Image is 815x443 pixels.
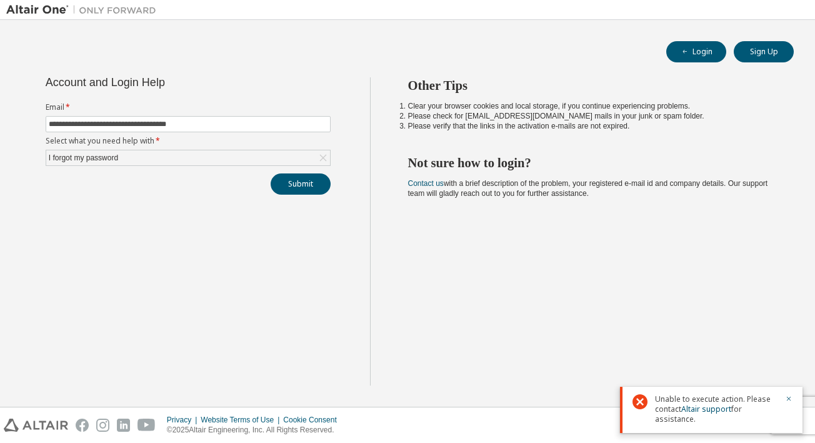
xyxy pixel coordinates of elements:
li: Clear your browser cookies and local storage, if you continue experiencing problems. [408,101,772,111]
li: Please verify that the links in the activation e-mails are not expired. [408,121,772,131]
button: Sign Up [734,41,794,62]
a: Altair support [681,404,731,414]
div: I forgot my password [47,151,120,165]
li: Please check for [EMAIL_ADDRESS][DOMAIN_NAME] mails in your junk or spam folder. [408,111,772,121]
h2: Not sure how to login? [408,155,772,171]
img: facebook.svg [76,419,89,432]
button: Login [666,41,726,62]
label: Email [46,102,331,112]
div: Privacy [167,415,201,425]
a: Contact us [408,179,444,188]
span: with a brief description of the problem, your registered e-mail id and company details. Our suppo... [408,179,768,198]
img: linkedin.svg [117,419,130,432]
span: Unable to execute action. Please contact for assistance. [655,394,777,424]
button: Submit [271,173,331,195]
h2: Other Tips [408,77,772,94]
div: Website Terms of Use [201,415,283,425]
img: instagram.svg [96,419,109,432]
p: © 2025 Altair Engineering, Inc. All Rights Reserved. [167,425,344,436]
div: Cookie Consent [283,415,344,425]
div: I forgot my password [46,150,330,165]
label: Select what you need help with [46,136,331,146]
img: youtube.svg [137,419,156,432]
img: Altair One [6,4,162,16]
img: altair_logo.svg [4,419,68,432]
div: Account and Login Help [46,77,274,87]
